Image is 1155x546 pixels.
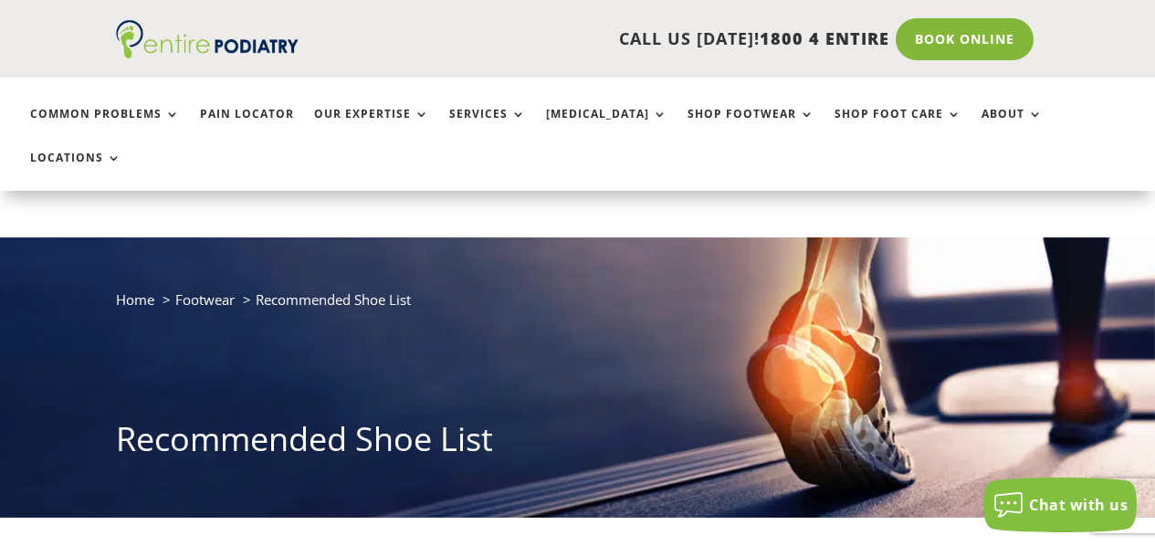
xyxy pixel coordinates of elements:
a: Shop Foot Care [835,108,961,147]
span: 1800 4 ENTIRE [760,27,889,49]
a: Common Problems [30,108,180,147]
a: [MEDICAL_DATA] [546,108,667,147]
a: Footwear [175,290,235,309]
a: Our Expertise [314,108,429,147]
p: CALL US [DATE]! [323,27,889,51]
a: Book Online [896,18,1034,60]
a: Locations [30,152,121,191]
a: Services [449,108,526,147]
img: logo (1) [116,20,299,58]
a: About [982,108,1043,147]
a: Shop Footwear [688,108,814,147]
span: Chat with us [1029,495,1128,515]
a: Home [116,290,154,309]
a: Entire Podiatry [116,44,299,62]
h1: Recommended Shoe List [116,416,1040,471]
span: Recommended Shoe List [256,290,411,309]
button: Chat with us [983,478,1137,532]
nav: breadcrumb [116,288,1040,325]
a: Pain Locator [200,108,294,147]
